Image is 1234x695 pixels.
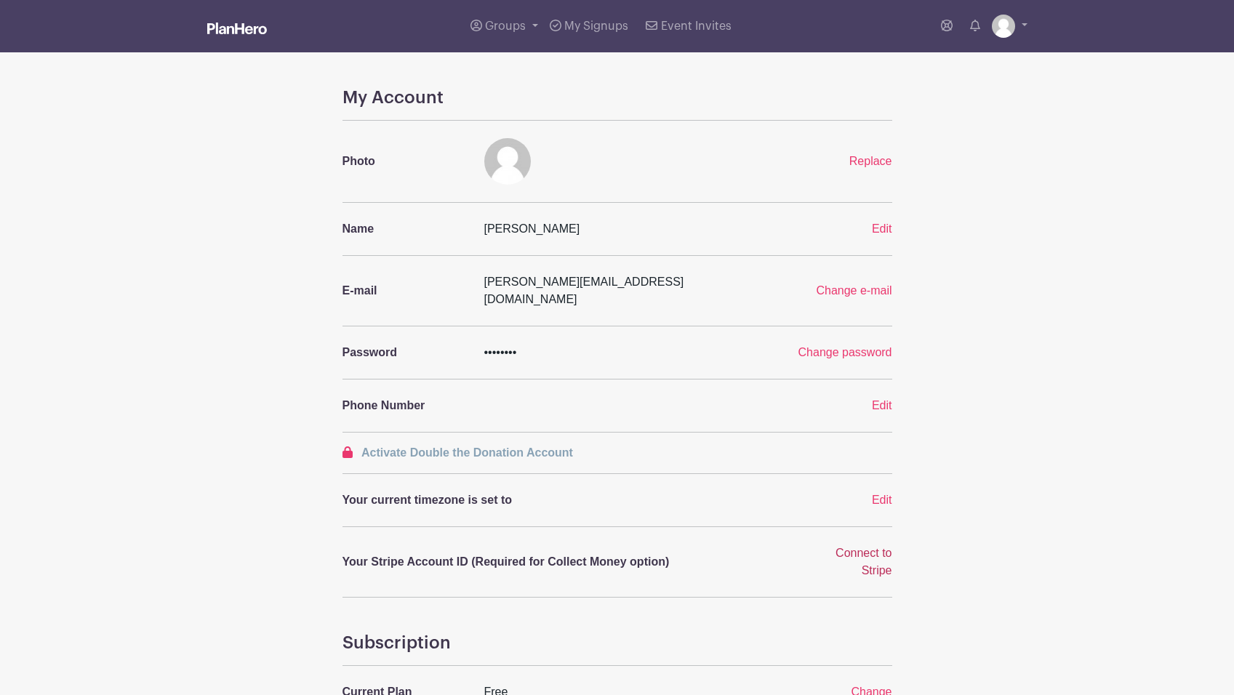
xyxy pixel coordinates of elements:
[476,220,806,238] div: [PERSON_NAME]
[342,632,892,654] h4: Subscription
[484,138,531,185] img: default-ce2991bfa6775e67f084385cd625a349d9dcbb7a52a09fb2fda1e96e2d18dcdb.png
[484,346,517,358] span: ••••••••
[342,153,467,170] p: Photo
[661,20,732,32] span: Event Invites
[992,15,1015,38] img: default-ce2991bfa6775e67f084385cd625a349d9dcbb7a52a09fb2fda1e96e2d18dcdb.png
[872,222,892,235] a: Edit
[816,284,892,297] a: Change e-mail
[342,397,467,414] p: Phone Number
[872,399,892,411] a: Edit
[342,220,467,238] p: Name
[798,346,892,358] a: Change password
[564,20,628,32] span: My Signups
[849,155,892,167] a: Replace
[836,547,892,577] a: Connect to Stripe
[342,491,798,509] p: Your current timezone is set to
[342,87,892,108] h4: My Account
[485,20,526,32] span: Groups
[342,344,467,361] p: Password
[342,282,467,300] p: E-mail
[872,494,892,506] a: Edit
[342,553,798,571] p: Your Stripe Account ID (Required for Collect Money option)
[207,23,267,34] img: logo_white-6c42ec7e38ccf1d336a20a19083b03d10ae64f83f12c07503d8b9e83406b4c7d.svg
[476,273,759,308] div: [PERSON_NAME][EMAIL_ADDRESS][DOMAIN_NAME]
[361,446,573,459] span: Activate Double the Donation Account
